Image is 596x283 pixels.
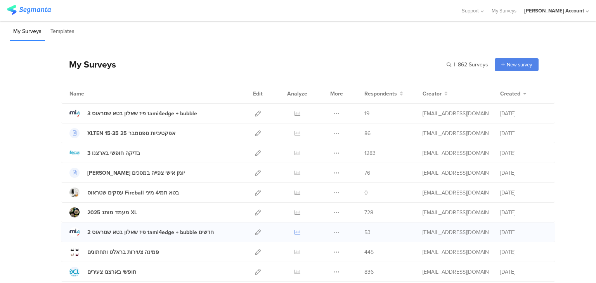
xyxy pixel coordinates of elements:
div: 3 בדיקה חופשי בארצנו [87,149,140,157]
span: New survey [507,61,532,68]
a: 2025 מעמד מותג XL [69,207,137,217]
span: 1283 [364,149,376,157]
a: פמינה צעירות בראלט ותחתונים [69,247,159,257]
div: Analyze [286,84,309,103]
button: Creator [423,90,448,98]
a: 3 בדיקה חופשי בארצנו [69,148,140,158]
div: odelya@ifocus-r.com [423,189,489,197]
span: Respondents [364,90,397,98]
div: odelya@ifocus-r.com [423,248,489,256]
div: [DATE] [500,149,547,157]
div: Edit [249,84,266,103]
div: odelya@ifocus-r.com [423,208,489,217]
div: [DATE] [500,268,547,276]
a: 3 פיז שאלון בטא שטראוס tami4edge + bubble [69,108,197,118]
div: Name [69,90,116,98]
span: 53 [364,228,371,236]
img: segmanta logo [7,5,51,15]
div: [DATE] [500,129,547,137]
span: Created [500,90,520,98]
div: My Surveys [61,58,116,71]
span: | [453,61,456,69]
div: [DATE] [500,248,547,256]
div: [DATE] [500,228,547,236]
span: 836 [364,268,374,276]
div: odelya@ifocus-r.com [423,129,489,137]
a: [PERSON_NAME] יומן אישי צפייה במסכים [69,168,185,178]
div: odelya@ifocus-r.com [423,109,489,118]
div: שמיר שאלון יומן אישי צפייה במסכים [87,169,185,177]
button: Created [500,90,527,98]
div: XLTEN 15-35 אפקטיביות ספטמבר 25 [87,129,175,137]
div: עסקים שטראוס Fireball בטא תמי4 מיני [87,189,179,197]
div: 2025 מעמד מותג XL [87,208,137,217]
div: [PERSON_NAME] Account [524,7,584,14]
div: odelya@ifocus-r.com [423,228,489,236]
div: פמינה צעירות בראלט ותחתונים [87,248,159,256]
a: XLTEN 15-35 אפקטיביות ספטמבר 25 [69,128,175,138]
div: [DATE] [500,189,547,197]
span: Creator [423,90,442,98]
div: חופשי בארצנו צעירים [87,268,136,276]
div: More [328,84,345,103]
button: Respondents [364,90,403,98]
span: 86 [364,129,371,137]
span: 19 [364,109,369,118]
div: [DATE] [500,169,547,177]
a: 2 פיז שאלון בטא שטראוס tami4edge + bubble חדשים [69,227,214,237]
span: 862 Surveys [458,61,488,69]
div: [DATE] [500,109,547,118]
div: odelya@ifocus-r.com [423,268,489,276]
div: odelya@ifocus-r.com [423,169,489,177]
li: Templates [47,23,78,41]
span: Support [462,7,479,14]
div: 2 פיז שאלון בטא שטראוס tami4edge + bubble חדשים [87,228,214,236]
a: חופשי בארצנו צעירים [69,267,136,277]
span: 0 [364,189,368,197]
a: עסקים שטראוס Fireball בטא תמי4 מיני [69,188,179,198]
span: 728 [364,208,373,217]
div: [DATE] [500,208,547,217]
li: My Surveys [10,23,45,41]
div: odelya@ifocus-r.com [423,149,489,157]
div: 3 פיז שאלון בטא שטראוס tami4edge + bubble [87,109,197,118]
span: 76 [364,169,370,177]
span: 445 [364,248,374,256]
